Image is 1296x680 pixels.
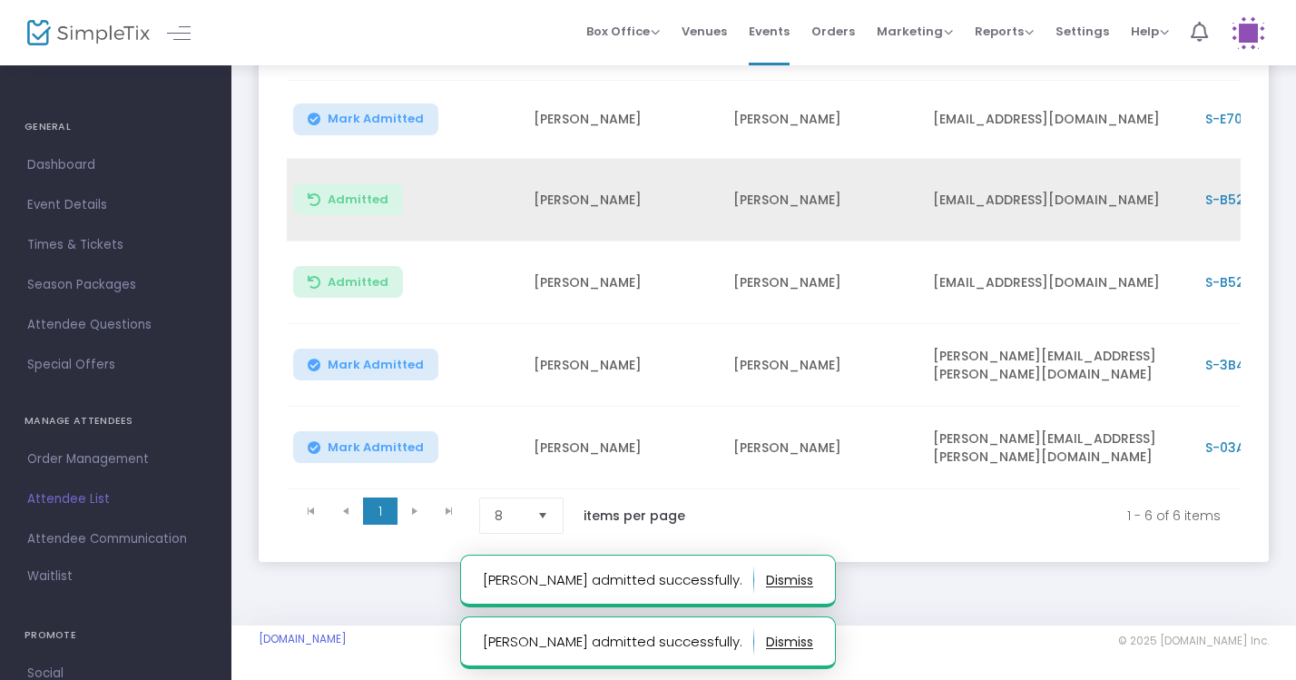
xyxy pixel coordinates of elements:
span: Admitted [328,275,388,290]
td: [PERSON_NAME] [722,159,922,241]
span: Attendee Questions [27,313,204,337]
button: dismiss [766,627,813,656]
kendo-pager-info: 1 - 6 of 6 items [723,498,1221,534]
td: [PERSON_NAME] [722,241,922,324]
span: Venues [682,8,727,54]
span: Waitlist [27,567,73,586]
span: Attendee List [27,488,204,511]
td: [PERSON_NAME][EMAIL_ADDRESS][PERSON_NAME][DOMAIN_NAME] [922,407,1194,489]
td: [PERSON_NAME] [722,81,922,159]
span: Reports [975,23,1034,40]
td: [PERSON_NAME][EMAIL_ADDRESS][PERSON_NAME][DOMAIN_NAME] [922,324,1194,407]
span: Order Management [27,448,204,471]
span: Season Packages [27,273,204,297]
td: [PERSON_NAME] [523,407,722,489]
td: [EMAIL_ADDRESS][DOMAIN_NAME] [922,159,1194,241]
span: Events [749,8,790,54]
span: Times & Tickets [27,233,204,257]
span: Mark Admitted [328,112,424,126]
span: Special Offers [27,353,204,377]
span: Page 1 [363,498,398,525]
span: Attendee Communication [27,527,204,551]
label: items per page [584,507,685,525]
h4: MANAGE ATTENDEES [25,403,207,439]
span: Box Office [586,23,660,40]
td: [PERSON_NAME] [722,407,922,489]
span: 8 [495,507,523,525]
span: Settings [1055,8,1109,54]
td: [EMAIL_ADDRESS][DOMAIN_NAME] [922,241,1194,324]
button: Admitted [293,183,403,215]
span: Event Details [27,193,204,217]
h4: GENERAL [25,109,207,145]
span: © 2025 [DOMAIN_NAME] Inc. [1118,634,1269,648]
td: [PERSON_NAME] [523,324,722,407]
td: [EMAIL_ADDRESS][DOMAIN_NAME] [922,81,1194,159]
button: dismiss [766,566,813,595]
td: [PERSON_NAME] [722,324,922,407]
button: Select [530,498,555,533]
span: Marketing [877,23,953,40]
a: [DOMAIN_NAME] [259,632,347,646]
h4: PROMOTE [25,617,207,654]
span: Mark Admitted [328,440,424,455]
button: Mark Admitted [293,103,438,135]
span: Admitted [328,192,388,207]
p: [PERSON_NAME] admitted successfully. [483,627,754,656]
td: [PERSON_NAME] [523,241,722,324]
span: Dashboard [27,153,204,177]
td: [PERSON_NAME] [523,81,722,159]
button: Mark Admitted [293,349,438,380]
span: Mark Admitted [328,358,424,372]
span: Orders [811,8,855,54]
button: Mark Admitted [293,431,438,463]
td: [PERSON_NAME] [523,159,722,241]
span: Help [1131,23,1169,40]
button: Admitted [293,266,403,298]
p: [PERSON_NAME] admitted successfully. [483,566,754,595]
span: S-3B4B10B7-1 [1205,356,1294,374]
